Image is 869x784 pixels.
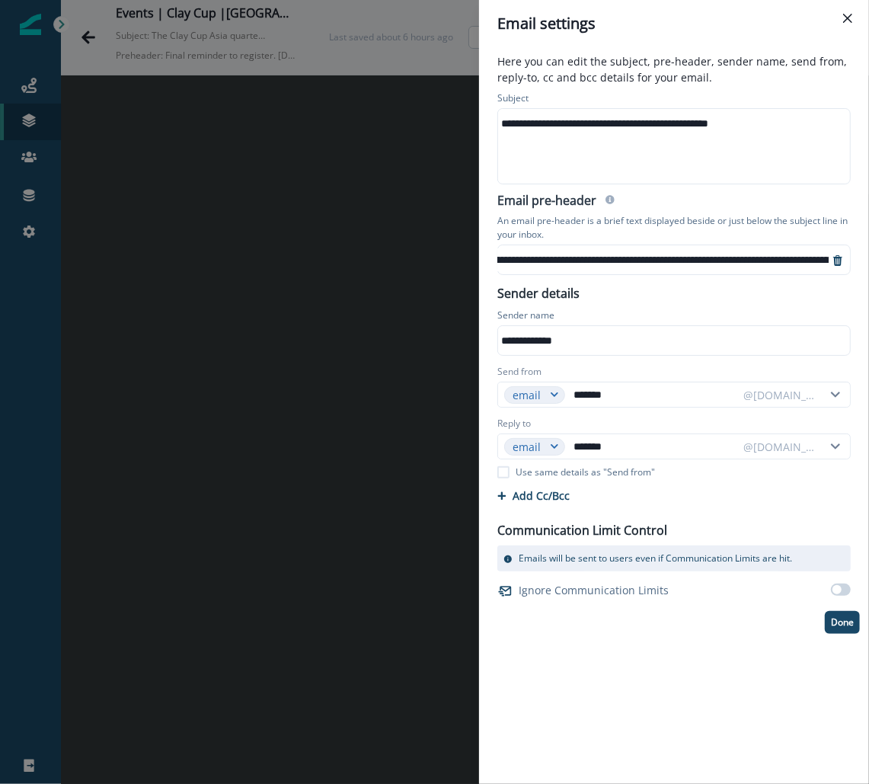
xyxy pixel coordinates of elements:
p: Here you can edit the subject, pre-header, sender name, send from, reply-to, cc and bcc details f... [488,53,860,88]
h2: Email pre-header [497,194,596,211]
svg: remove-preheader [832,254,844,267]
div: email [513,439,543,455]
div: @[DOMAIN_NAME] [743,439,816,455]
p: Emails will be sent to users even if Communication Limits are hit. [519,552,792,565]
p: Subject [497,91,529,108]
button: Done [825,611,860,634]
p: Communication Limit Control [497,521,667,539]
label: Send from [497,365,542,379]
button: Add Cc/Bcc [497,488,570,503]
button: Close [835,6,860,30]
p: Sender details [488,281,589,302]
p: Ignore Communication Limits [519,582,669,598]
label: Reply to [497,417,531,430]
div: Email settings [497,12,851,35]
div: email [513,387,543,403]
p: Sender name [497,309,554,325]
div: @[DOMAIN_NAME] [743,387,816,403]
p: An email pre-header is a brief text displayed beside or just below the subject line in your inbox. [497,211,851,245]
p: Use same details as "Send from" [516,466,655,479]
p: Done [831,617,854,628]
